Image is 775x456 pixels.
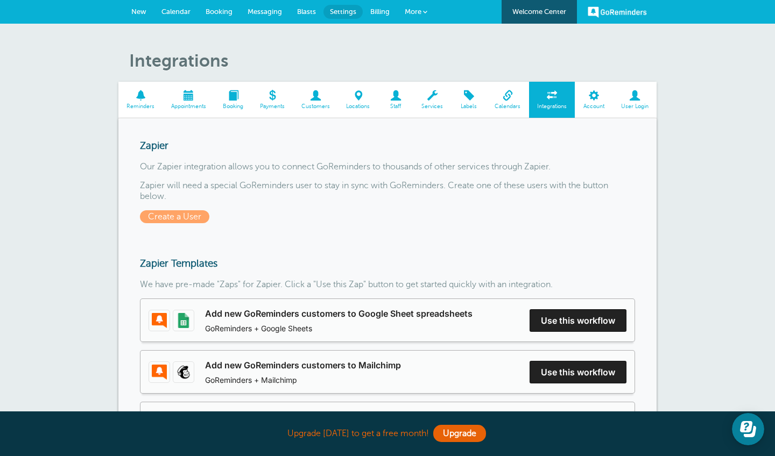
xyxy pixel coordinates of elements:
span: Payments [257,103,287,110]
a: Booking [215,82,252,118]
span: Reminders [124,103,158,110]
span: Booking [206,8,232,16]
span: Appointments [168,103,209,110]
a: Upgrade [433,425,486,442]
h3: Zapier [140,140,635,152]
a: Customers [293,82,338,118]
a: Appointments [163,82,215,118]
span: Create a User [140,210,209,223]
a: Staff [378,82,413,118]
a: Locations [338,82,378,118]
span: Customers [298,103,333,110]
span: Integrations [534,103,570,110]
p: Our Zapier integration allows you to connect GoReminders to thousands of other services through Z... [140,162,635,172]
span: Services [419,103,446,110]
a: User Login [612,82,657,118]
p: We have pre-made "Zaps" for Zapier. Click a "Use this Zap" button to get started quickly with an ... [140,280,635,290]
a: Payments [251,82,293,118]
a: Services [413,82,452,118]
span: Calendar [161,8,191,16]
a: Labels [452,82,487,118]
span: Locations [343,103,373,110]
a: Reminders [118,82,163,118]
p: Zapier will need a special GoReminders user to stay in sync with GoReminders. Create one of these... [140,181,635,201]
a: Account [575,82,612,118]
span: Messaging [248,8,282,16]
span: New [131,8,146,16]
h1: Integrations [129,51,657,71]
span: Billing [370,8,390,16]
span: Booking [220,103,246,110]
iframe: Resource center [732,413,764,445]
span: Blasts [297,8,316,16]
span: Staff [384,103,408,110]
h3: Zapier Templates [140,258,635,269]
a: Calendars [487,82,529,118]
span: Labels [457,103,481,110]
span: User Login [618,103,651,110]
span: Calendars [492,103,524,110]
span: More [405,8,421,16]
span: Settings [330,8,356,16]
a: Create a User [140,212,214,222]
a: Settings [323,5,363,19]
span: Account [580,103,607,110]
div: Upgrade [DATE] to get a free month! [118,422,657,445]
